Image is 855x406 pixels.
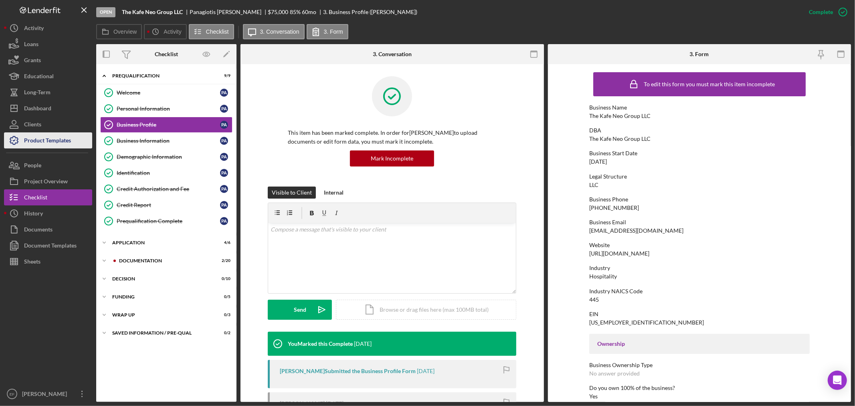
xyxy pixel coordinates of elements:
[589,370,640,377] div: No answer provided
[220,185,228,193] div: P A
[4,189,92,205] button: Checklist
[220,153,228,161] div: P A
[589,319,704,326] div: [US_EMPLOYER_IDENTIFICATION_NUMBER]
[220,169,228,177] div: P A
[4,100,92,116] button: Dashboard
[112,73,210,78] div: Prequalification
[117,138,220,144] div: Business Information
[216,313,230,317] div: 0 / 3
[24,116,41,134] div: Clients
[589,311,810,317] div: EIN
[4,52,92,68] button: Grants
[589,182,598,188] div: LLC
[100,117,232,133] a: Business ProfilePA
[216,294,230,299] div: 0 / 5
[216,331,230,335] div: 0 / 2
[4,84,92,100] button: Long-Term
[24,68,54,86] div: Educational
[20,386,72,404] div: [PERSON_NAME]
[589,173,810,180] div: Legal Structure
[117,170,220,176] div: Identification
[144,24,186,39] button: Activity
[112,313,210,317] div: Wrap up
[323,9,417,15] div: 3. Business Profile ([PERSON_NAME])
[24,189,47,207] div: Checklist
[589,196,810,203] div: Business Phone
[24,132,71,150] div: Product Templates
[350,150,434,166] button: Mark Incomplete
[117,186,220,192] div: Credit Authorization and Fee
[96,24,142,39] button: Overview
[216,258,230,263] div: 2 / 20
[24,84,51,102] div: Long-Term
[4,173,92,189] button: Project Overview
[690,51,709,57] div: 3. Form
[155,51,178,57] div: Checklist
[220,89,228,97] div: P A
[220,137,228,145] div: P A
[100,165,232,181] a: IdentificationPA
[4,132,92,148] a: Product Templates
[4,386,92,402] button: EF[PERSON_NAME]
[302,9,316,15] div: 60 mo
[597,341,802,347] div: Ownership
[260,28,299,35] label: 3. Conversation
[320,187,348,199] button: Internal
[24,20,44,38] div: Activity
[373,51,412,57] div: 3. Conversation
[24,205,43,223] div: History
[294,300,306,320] div: Send
[216,240,230,245] div: 4 / 6
[117,202,220,208] div: Credit Report
[280,368,416,374] div: [PERSON_NAME] Submitted the Business Profile Form
[4,36,92,52] button: Loans
[100,149,232,165] a: Demographic InformationPA
[117,218,220,224] div: Prequalification Complete
[589,227,683,234] div: [EMAIL_ADDRESS][DOMAIN_NAME]
[589,158,607,165] div: [DATE]
[589,296,599,303] div: 445
[589,273,617,280] div: Hospitality
[589,205,639,211] div: [PHONE_NUMBER]
[4,221,92,238] button: Documents
[4,205,92,221] a: History
[589,150,810,156] div: Business Start Date
[100,213,232,229] a: Prequalification CompletePA
[354,341,372,347] time: 2025-08-20 19:39
[100,197,232,213] a: Credit ReportPA
[24,100,51,118] div: Dashboard
[589,265,810,271] div: Industry
[24,254,40,272] div: Sheets
[24,52,41,70] div: Grants
[216,73,230,78] div: 9 / 9
[112,276,210,281] div: Decision
[220,217,228,225] div: P A
[268,8,289,15] span: $75,000
[189,24,234,39] button: Checklist
[113,28,137,35] label: Overview
[589,393,598,400] div: Yes
[828,371,847,390] div: Open Intercom Messenger
[4,254,92,270] a: Sheets
[4,68,92,84] button: Educational
[190,9,268,15] div: Panagiotis [PERSON_NAME]
[243,24,305,39] button: 3. Conversation
[4,20,92,36] button: Activity
[24,157,41,175] div: People
[220,105,228,113] div: P A
[589,127,810,134] div: DBA
[117,122,220,128] div: Business Profile
[589,113,651,119] div: The Kafe Neo Group LLC
[307,24,348,39] button: 3. Form
[10,392,14,396] text: EF
[117,106,220,112] div: Personal Information
[4,238,92,254] button: Document Templates
[324,187,344,199] div: Internal
[117,154,220,160] div: Demographic Information
[112,240,210,245] div: Application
